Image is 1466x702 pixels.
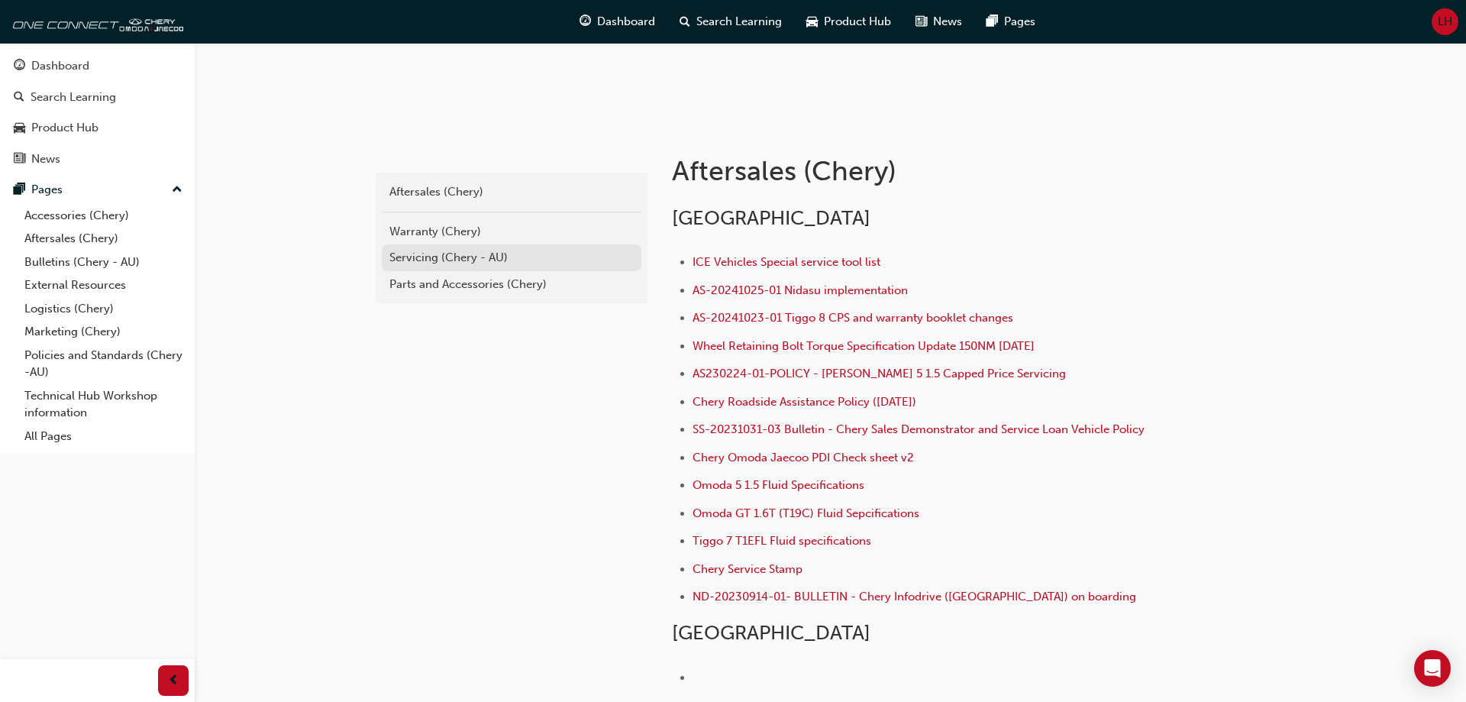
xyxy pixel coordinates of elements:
span: news-icon [14,153,25,167]
span: [GEOGRAPHIC_DATA] [672,621,870,645]
a: Logistics (Chery) [18,297,189,321]
button: DashboardSearch LearningProduct HubNews [6,49,189,176]
a: pages-iconPages [974,6,1048,37]
button: Pages [6,176,189,204]
a: Bulletins (Chery - AU) [18,251,189,274]
a: news-iconNews [903,6,974,37]
div: Search Learning [31,89,116,106]
span: car-icon [806,12,818,31]
span: Pages [1004,13,1035,31]
span: news-icon [915,12,927,31]
a: Chery Roadside Assistance Policy ([DATE]) [693,395,916,409]
a: AS-20241025-01 Nidasu implementation [693,283,908,297]
a: car-iconProduct Hub [794,6,903,37]
span: pages-icon [14,183,25,197]
div: Parts and Accessories (Chery) [389,276,634,293]
a: Policies and Standards (Chery -AU) [18,344,189,384]
span: pages-icon [986,12,998,31]
span: News [933,13,962,31]
a: Aftersales (Chery) [382,179,641,205]
span: search-icon [680,12,690,31]
div: Dashboard [31,57,89,75]
div: Open Intercom Messenger [1414,650,1451,687]
span: search-icon [14,91,24,105]
span: guage-icon [14,60,25,73]
a: All Pages [18,425,189,448]
div: Aftersales (Chery) [389,183,634,201]
a: External Resources [18,273,189,297]
span: car-icon [14,121,25,135]
a: ICE Vehicles Special service tool list [693,255,880,269]
a: Product Hub [6,114,189,142]
a: SS-20231031-03 Bulletin - Chery Sales Demonstrator and Service Loan Vehicle Policy [693,422,1145,436]
span: [GEOGRAPHIC_DATA] [672,206,870,230]
div: Product Hub [31,119,98,137]
div: Servicing (Chery - AU) [389,249,634,267]
a: Warranty (Chery) [382,218,641,245]
a: Dashboard [6,52,189,80]
a: News [6,145,189,173]
a: Wheel Retaining Bolt Torque Specification Update 150NM [DATE] [693,339,1035,353]
div: News [31,150,60,168]
div: Warranty (Chery) [389,223,634,241]
a: Marketing (Chery) [18,320,189,344]
a: guage-iconDashboard [567,6,667,37]
a: search-iconSearch Learning [667,6,794,37]
a: AS230224-01-POLICY - [PERSON_NAME] 5 1.5 Capped Price Servicing [693,367,1066,380]
span: LH [1438,13,1452,31]
span: guage-icon [580,12,591,31]
a: Accessories (Chery) [18,204,189,228]
span: Search Learning [696,13,782,31]
a: Aftersales (Chery) [18,227,189,251]
span: prev-icon [168,671,179,691]
img: oneconnect [8,6,183,37]
div: Pages [31,181,63,199]
a: Servicing (Chery - AU) [382,244,641,271]
a: AS-20241023-01 Tiggo 8 CPS and warranty booklet changes [693,311,1013,325]
h1: Aftersales (Chery) [672,154,1173,188]
a: Omoda GT 1.6T (T19C) Fluid Sepcifications [693,506,919,520]
a: Chery Omoda Jaecoo PDI Check sheet v2 [693,451,914,464]
span: Dashboard [597,13,655,31]
a: Omoda 5 1.5 Fluid Specifications [693,478,864,492]
a: Tiggo 7 T1EFL Fluid specifications [693,534,871,548]
a: Search Learning [6,83,189,112]
span: Product Hub [824,13,891,31]
button: LH [1432,8,1458,35]
a: Technical Hub Workshop information [18,384,189,425]
a: ND-20230914-01- BULLETIN - Chery Infodrive ([GEOGRAPHIC_DATA]) on boarding [693,590,1136,603]
span: up-icon [172,180,182,200]
a: Chery Service Stamp [693,562,802,576]
a: Parts and Accessories (Chery) [382,271,641,298]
